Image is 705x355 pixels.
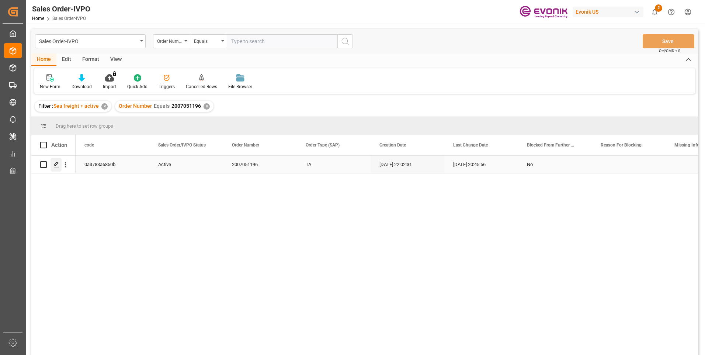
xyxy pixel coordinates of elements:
[31,54,56,66] div: Home
[38,103,53,109] span: Filter :
[337,34,353,48] button: search button
[154,103,170,109] span: Equals
[158,156,214,173] div: Active
[228,83,252,90] div: File Browser
[157,36,182,45] div: Order Number
[646,4,663,20] button: show 5 new notifications
[84,142,94,148] span: code
[601,142,642,148] span: Reason For Blocking
[527,142,576,148] span: Blocked From Further Processing
[232,142,259,148] span: Order Number
[40,83,60,90] div: New Form
[77,54,105,66] div: Format
[379,142,406,148] span: Creation Date
[72,83,92,90] div: Download
[53,103,99,109] span: Sea freight + active
[520,6,567,18] img: Evonik-brand-mark-Deep-Purple-RGB.jpeg_1700498283.jpeg
[227,34,337,48] input: Type to search
[527,156,583,173] div: No
[655,4,662,12] span: 5
[297,156,371,173] div: TA
[186,83,217,90] div: Cancelled Rows
[153,34,190,48] button: open menu
[101,103,108,110] div: ✕
[119,103,152,109] span: Order Number
[32,16,44,21] a: Home
[39,36,138,45] div: Sales Order-IVPO
[171,103,201,109] span: 2007051196
[159,83,175,90] div: Triggers
[659,48,680,54] span: Ctrl/CMD + S
[127,83,147,90] div: Quick Add
[444,156,518,173] div: [DATE] 20:45:56
[306,142,340,148] span: Order Type (SAP)
[194,36,219,45] div: Equals
[190,34,227,48] button: open menu
[56,54,77,66] div: Edit
[56,123,113,129] span: Drag here to set row groups
[223,156,297,173] div: 2007051196
[35,34,146,48] button: open menu
[573,7,643,17] div: Evonik US
[371,156,444,173] div: [DATE] 22:02:31
[663,4,680,20] button: Help Center
[573,5,646,19] button: Evonik US
[51,142,67,148] div: Action
[105,54,127,66] div: View
[158,142,206,148] span: Sales Order/IVPO Status
[643,34,694,48] button: Save
[453,142,488,148] span: Last Change Date
[76,156,149,173] div: 0a3783a6850b
[204,103,210,110] div: ✕
[31,156,76,173] div: Press SPACE to select this row.
[32,3,90,14] div: Sales Order-IVPO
